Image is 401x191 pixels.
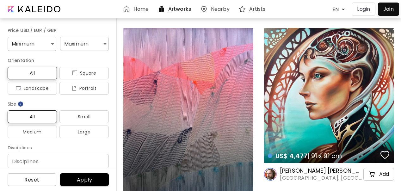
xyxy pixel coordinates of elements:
button: Reset [8,173,56,186]
img: arrow down [340,6,347,12]
h6: Orientation [8,57,109,64]
button: iconSquare [59,67,109,79]
img: icon [16,86,21,91]
a: Join [378,3,399,16]
p: Login [357,5,370,13]
span: US$ 4,477 [275,151,307,160]
h6: Nearby [211,7,230,12]
img: icon [72,71,77,76]
h5: Add [379,171,389,177]
h6: Artworks [168,7,191,12]
button: Login [352,3,375,16]
button: favorites [379,149,391,161]
button: Large [59,126,109,138]
a: Login [352,3,378,16]
span: Landscape [13,84,52,92]
button: Apply [60,173,109,186]
button: All [8,67,57,79]
img: icon [72,86,77,91]
div: EN [329,4,340,15]
button: Medium [8,126,57,138]
div: Minimum [8,37,56,51]
h4: | 91 x 91 cm [268,152,379,160]
span: Large [65,128,104,136]
img: info [17,101,24,107]
h6: [PERSON_NAME] [PERSON_NAME] [280,167,362,175]
button: Small [59,110,109,123]
a: [PERSON_NAME] [PERSON_NAME][GEOGRAPHIC_DATA], [GEOGRAPHIC_DATA]cart-iconAdd [264,167,394,182]
a: Home [123,5,151,13]
a: Artworks [157,5,194,13]
div: Maximum [60,37,109,51]
span: Square [65,69,104,77]
h6: Price USD / EUR / GBP [8,27,109,34]
span: Portrait [65,84,104,92]
a: US$ 4,477| 91 x 91 cmfavoriteshttps://cdn.kaleido.art/CDN/Artwork/175695/Primary/medium.webp?upda... [264,28,394,163]
span: All [13,69,52,77]
span: All [13,113,52,120]
span: Small [65,113,104,120]
button: All [8,110,57,123]
button: iconLandscape [8,82,57,95]
h6: Size [8,100,109,108]
a: Artists [238,5,268,13]
span: Medium [13,128,52,136]
span: Apply [65,176,104,183]
img: cart-icon [368,170,376,178]
span: [GEOGRAPHIC_DATA], [GEOGRAPHIC_DATA] [280,175,362,182]
a: Nearby [200,5,232,13]
h6: Home [133,7,148,12]
button: iconPortrait [59,82,109,95]
button: cart-iconAdd [363,168,394,181]
h6: Disciplines [8,144,109,151]
span: Reset [13,176,51,183]
h6: Artists [249,7,266,12]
